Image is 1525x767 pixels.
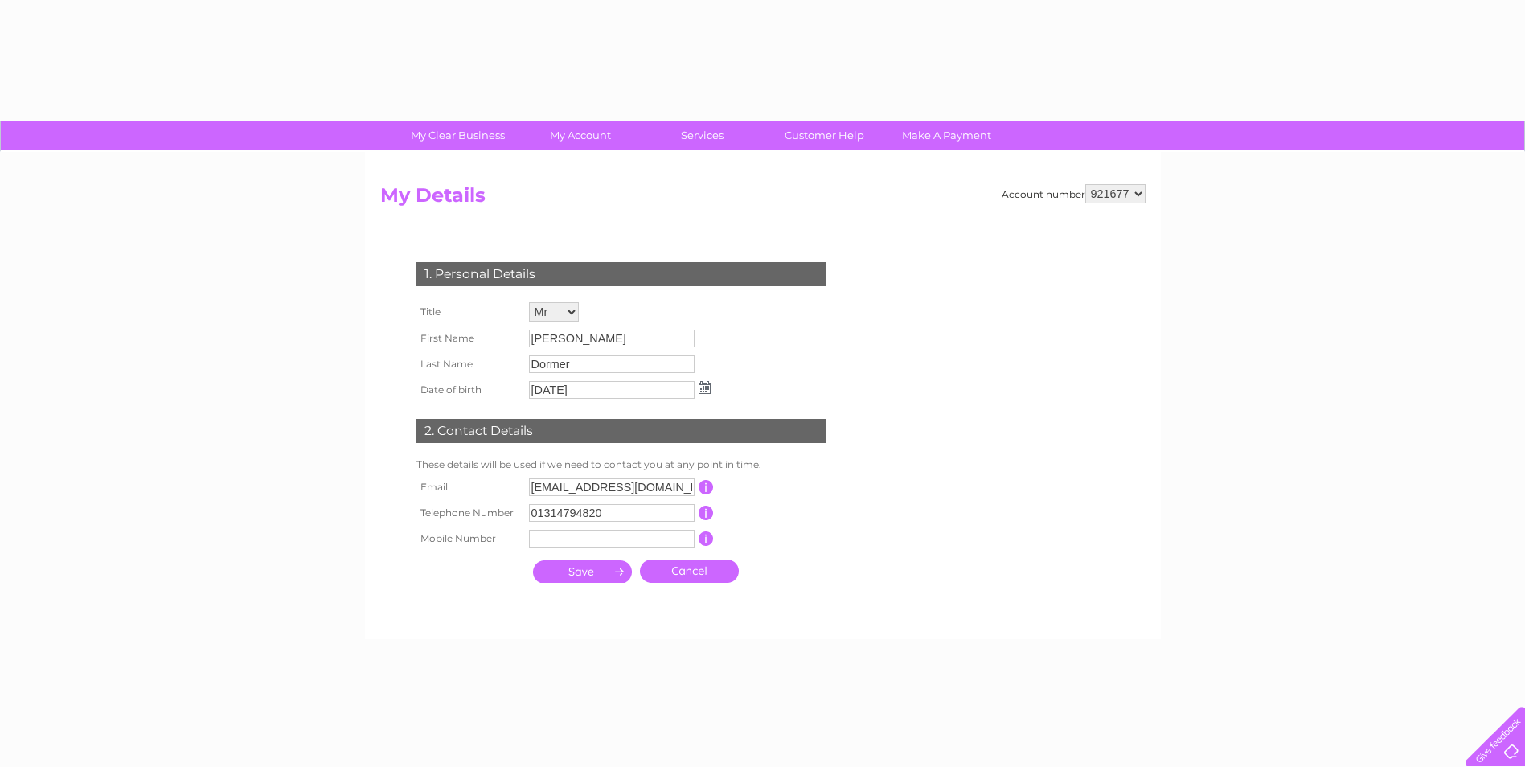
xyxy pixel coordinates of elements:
[391,121,524,150] a: My Clear Business
[880,121,1013,150] a: Make A Payment
[412,455,830,474] td: These details will be used if we need to contact you at any point in time.
[699,480,714,494] input: Information
[640,560,739,583] a: Cancel
[412,326,525,351] th: First Name
[412,377,525,403] th: Date of birth
[514,121,646,150] a: My Account
[412,526,525,552] th: Mobile Number
[636,121,769,150] a: Services
[416,419,826,443] div: 2. Contact Details
[699,506,714,520] input: Information
[533,560,632,583] input: Submit
[699,531,714,546] input: Information
[412,474,525,500] th: Email
[758,121,891,150] a: Customer Help
[412,298,525,326] th: Title
[699,381,711,394] img: ...
[416,262,826,286] div: 1. Personal Details
[412,351,525,377] th: Last Name
[1002,184,1146,203] div: Account number
[412,500,525,526] th: Telephone Number
[380,184,1146,215] h2: My Details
